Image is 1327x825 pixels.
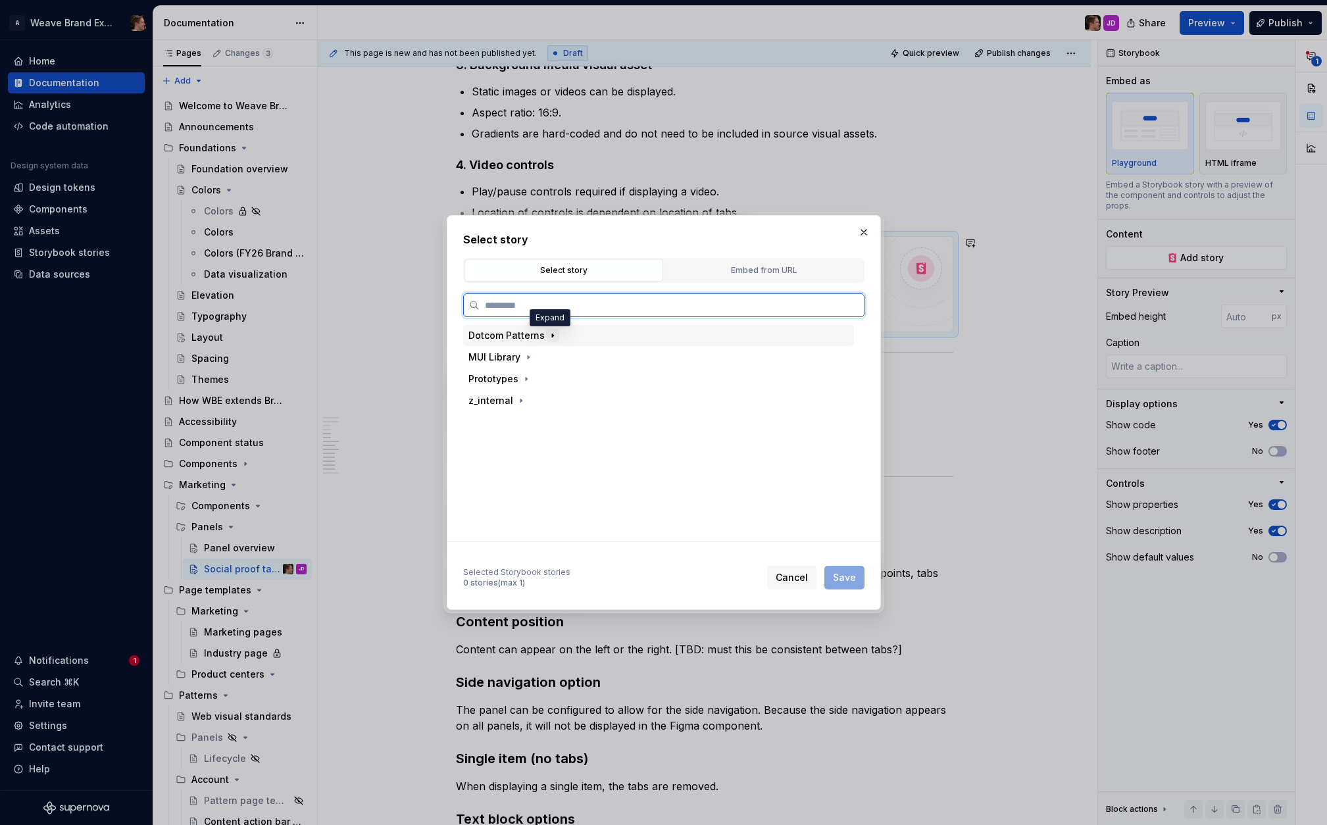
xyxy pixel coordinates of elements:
[463,578,570,588] div: 0 stories (max 1)
[468,394,513,407] div: z_internal
[468,329,545,342] div: Dotcom Patterns
[468,372,518,386] div: Prototypes
[463,232,864,247] h2: Select story
[468,351,520,364] div: MUI Library
[669,264,859,277] div: Embed from URL
[530,309,570,326] div: Expand
[463,567,570,578] div: Selected Storybook stories
[776,571,808,584] span: Cancel
[469,264,659,277] div: Select story
[767,566,816,589] button: Cancel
